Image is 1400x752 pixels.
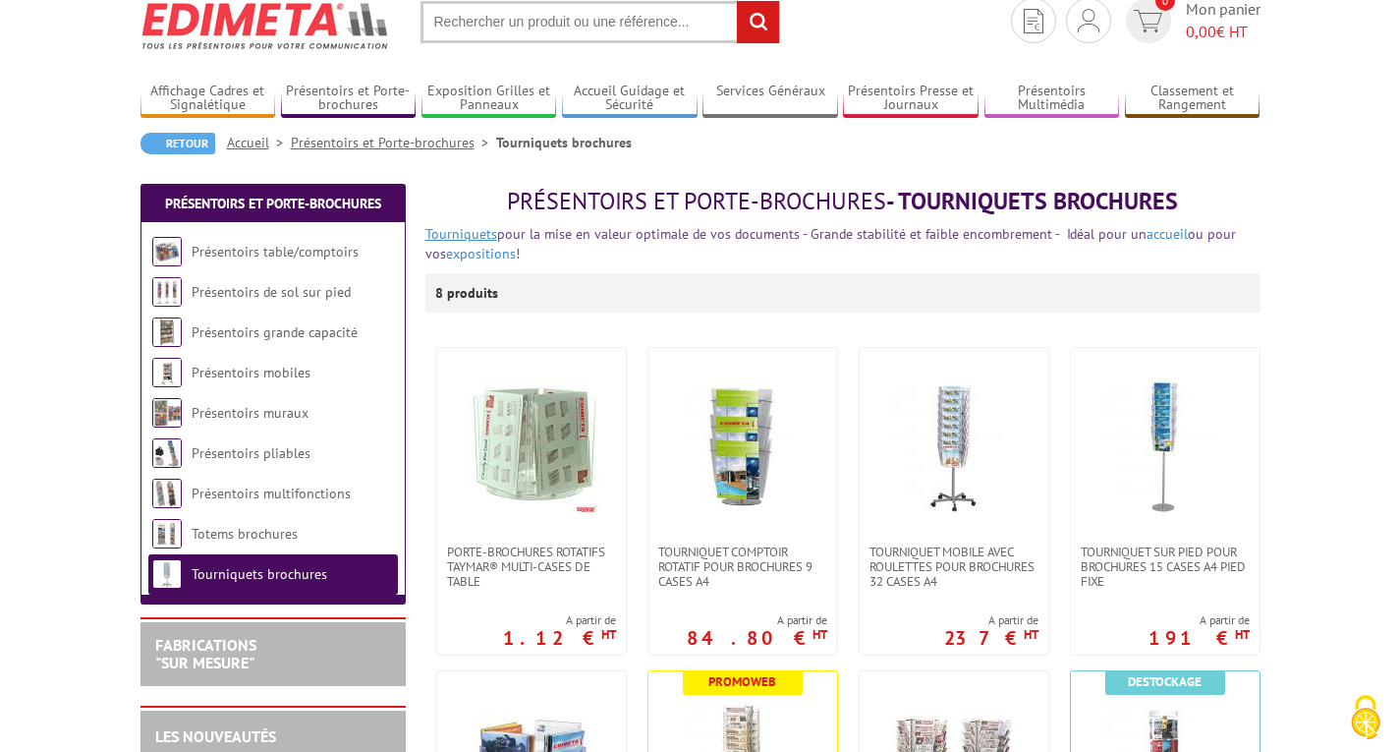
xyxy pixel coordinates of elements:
span: Présentoirs et Porte-brochures [507,186,886,216]
span: Porte-Brochures Rotatifs Taymar® Multi-cases de table [447,545,616,589]
span: A partir de [1148,612,1250,628]
a: Accueil [227,134,291,151]
a: Présentoirs table/comptoirs [192,243,359,260]
img: Tourniquet sur pied pour brochures 15 cases A4 Pied fixe [1096,377,1234,515]
img: Porte-Brochures Rotatifs Taymar® Multi-cases de table [463,377,600,515]
a: Présentoirs et Porte-brochures [281,83,417,115]
p: 191 € [1148,632,1250,644]
p: 8 produits [435,273,509,313]
a: Porte-Brochures Rotatifs Taymar® Multi-cases de table [437,545,626,589]
b: Promoweb [708,673,776,690]
a: Tourniquet comptoir rotatif pour brochures 9 cases A4 [648,545,837,589]
b: Destockage [1128,673,1202,690]
a: Retour [140,133,215,154]
img: Présentoirs mobiles [152,358,182,387]
a: Présentoirs grande capacité [192,323,358,341]
img: Présentoirs de sol sur pied [152,277,182,307]
span: 0,00 [1186,22,1216,41]
input: rechercher [737,1,779,43]
img: Présentoirs grande capacité [152,318,182,347]
sup: HT [601,626,616,643]
sup: HT [1024,626,1038,643]
a: Présentoirs pliables [192,444,310,462]
a: Tourniquet mobile avec roulettes pour brochures 32 cases A4 [860,545,1048,589]
a: Classement et Rangement [1125,83,1260,115]
a: accueil [1147,225,1188,243]
img: Présentoirs table/comptoirs [152,237,182,266]
img: devis rapide [1024,9,1043,33]
img: Présentoirs multifonctions [152,479,182,508]
p: 84.80 € [687,632,827,644]
a: Présentoirs muraux [192,404,308,422]
img: Présentoirs muraux [152,398,182,428]
img: Présentoirs pliables [152,438,182,468]
img: devis rapide [1078,9,1099,32]
p: 237 € [944,632,1038,644]
a: Présentoirs mobiles [192,364,310,381]
span: Tourniquet sur pied pour brochures 15 cases A4 Pied fixe [1081,545,1250,589]
a: expositions [446,245,516,262]
button: Cookies (fenêtre modale) [1331,685,1400,752]
img: devis rapide [1134,10,1162,32]
a: Totems brochures [192,525,298,543]
span: Tourniquet comptoir rotatif pour brochures 9 cases A4 [658,545,827,589]
font: pour la mise en valeur optimale de vos documents - Grande stabilité et faible encombrement - Idéa... [425,225,1236,262]
a: Présentoirs Multimédia [984,83,1120,115]
sup: HT [1235,626,1250,643]
img: Totems brochures [152,519,182,549]
a: Accueil Guidage et Sécurité [562,83,698,115]
a: Affichage Cadres et Signalétique [140,83,276,115]
span: Tourniquet mobile avec roulettes pour brochures 32 cases A4 [869,545,1038,589]
a: FABRICATIONS"Sur Mesure" [155,635,256,672]
a: Exposition Grilles et Panneaux [421,83,557,115]
h1: - Tourniquets brochures [425,189,1260,214]
input: Rechercher un produit ou une référence... [420,1,780,43]
a: Présentoirs multifonctions [192,485,351,502]
span: A partir de [687,612,827,628]
p: 1.12 € [503,632,616,644]
a: Présentoirs et Porte-brochures [165,195,381,212]
a: Présentoirs de sol sur pied [192,283,351,301]
a: Tourniquet sur pied pour brochures 15 cases A4 Pied fixe [1071,545,1260,589]
span: A partir de [944,612,1038,628]
a: Tourniquets brochures [192,565,327,583]
img: Tourniquet comptoir rotatif pour brochures 9 cases A4 [674,377,812,515]
img: Tourniquets brochures [152,559,182,589]
a: Présentoirs et Porte-brochures [291,134,496,151]
span: € HT [1186,21,1260,43]
a: Présentoirs Presse et Journaux [843,83,979,115]
img: Tourniquet mobile avec roulettes pour brochures 32 cases A4 [885,377,1023,515]
li: Tourniquets brochures [496,133,632,152]
a: Services Généraux [702,83,838,115]
span: A partir de [503,612,616,628]
a: Tourniquets [425,225,497,243]
sup: HT [812,626,827,643]
a: LES NOUVEAUTÉS [155,726,276,746]
img: Cookies (fenêtre modale) [1341,693,1390,742]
